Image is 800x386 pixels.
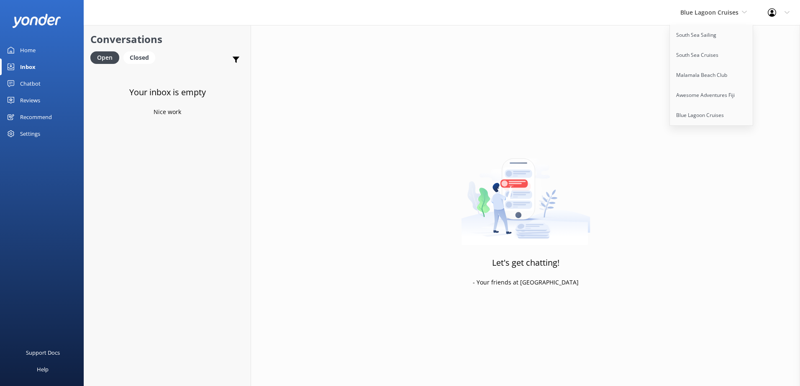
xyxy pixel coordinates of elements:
h3: Your inbox is empty [129,86,206,99]
a: South Sea Sailing [670,25,754,45]
div: Closed [123,51,155,64]
div: Inbox [20,58,36,75]
a: Blue Lagoon Cruises [670,105,754,125]
div: Chatbot [20,75,41,92]
div: Settings [20,125,40,142]
div: Recommend [20,109,52,125]
img: yonder-white-logo.png [13,14,61,28]
h3: Let's get chatting! [492,256,559,269]
div: Help [37,361,49,378]
a: Awesome Adventures Fiji [670,85,754,105]
a: South Sea Cruises [670,45,754,65]
div: Open [90,51,119,64]
a: Open [90,53,123,62]
h2: Conversations [90,31,244,47]
a: Malamala Beach Club [670,65,754,85]
img: artwork of a man stealing a conversation from at giant smartphone [461,141,590,245]
p: Nice work [154,107,181,117]
a: Closed [123,53,159,62]
p: - Your friends at [GEOGRAPHIC_DATA] [473,278,579,287]
span: Blue Lagoon Cruises [680,8,738,16]
div: Reviews [20,92,40,109]
div: Home [20,42,36,58]
div: Support Docs [26,344,60,361]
